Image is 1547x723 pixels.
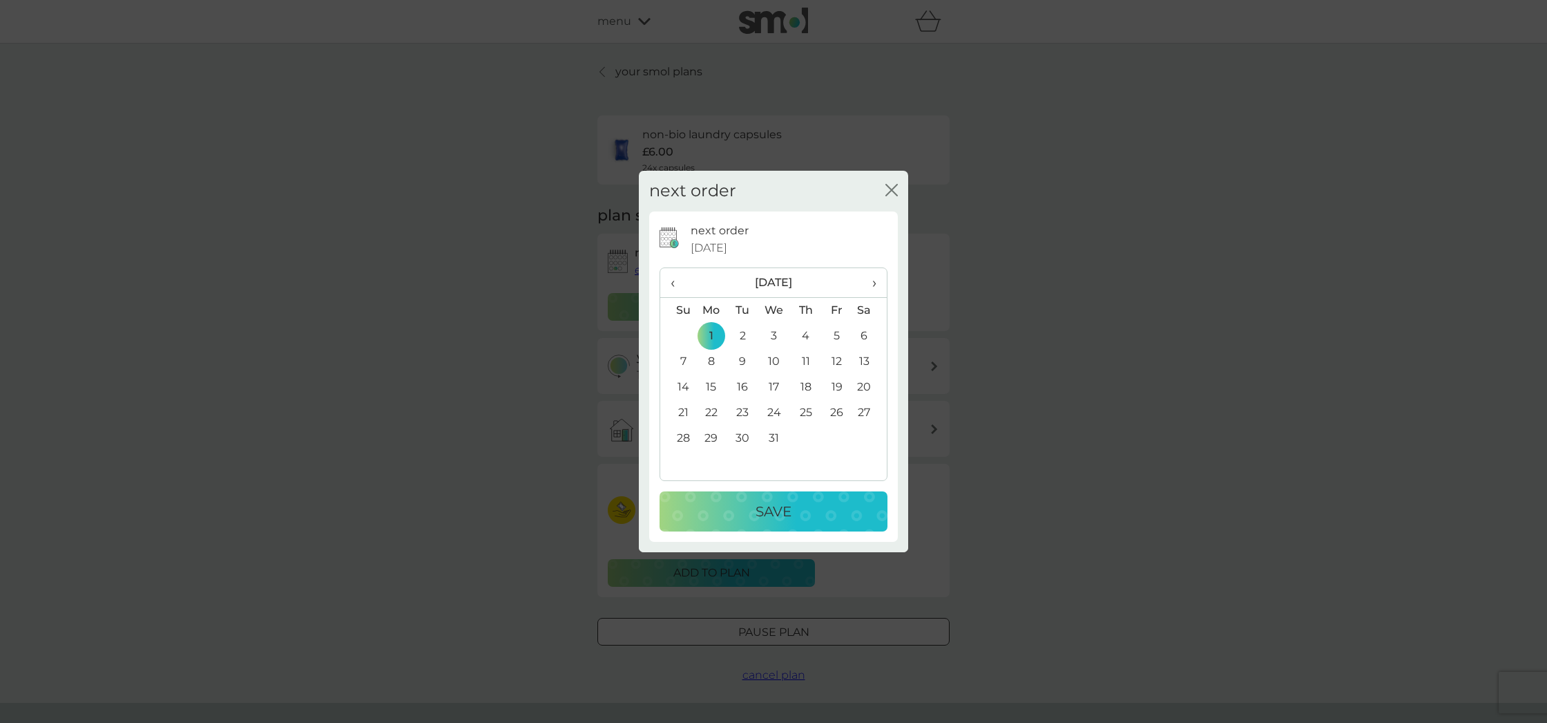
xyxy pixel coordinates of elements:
th: Fr [821,297,852,323]
td: 30 [727,426,758,451]
td: 3 [758,323,790,349]
button: Save [660,491,887,532]
td: 1 [695,323,727,349]
td: 18 [790,375,821,400]
td: 7 [660,349,695,375]
td: 26 [821,400,852,426]
td: 29 [695,426,727,451]
td: 25 [790,400,821,426]
th: Mo [695,297,727,323]
td: 9 [727,349,758,375]
th: Th [790,297,821,323]
td: 4 [790,323,821,349]
th: [DATE] [695,268,852,298]
td: 2 [727,323,758,349]
td: 12 [821,349,852,375]
td: 19 [821,375,852,400]
td: 17 [758,375,790,400]
td: 28 [660,426,695,451]
p: Save [756,500,791,523]
button: close [885,184,898,198]
span: › [863,268,876,297]
th: Tu [727,297,758,323]
td: 16 [727,375,758,400]
td: 6 [852,323,887,349]
td: 23 [727,400,758,426]
td: 8 [695,349,727,375]
td: 13 [852,349,887,375]
td: 15 [695,375,727,400]
h2: next order [649,181,736,201]
p: next order [691,222,749,240]
th: We [758,297,790,323]
td: 20 [852,375,887,400]
span: [DATE] [691,239,727,257]
td: 21 [660,400,695,426]
th: Sa [852,297,887,323]
td: 5 [821,323,852,349]
td: 31 [758,426,790,451]
td: 22 [695,400,727,426]
th: Su [660,297,695,323]
td: 27 [852,400,887,426]
td: 24 [758,400,790,426]
td: 10 [758,349,790,375]
span: ‹ [671,268,685,297]
td: 11 [790,349,821,375]
td: 14 [660,375,695,400]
